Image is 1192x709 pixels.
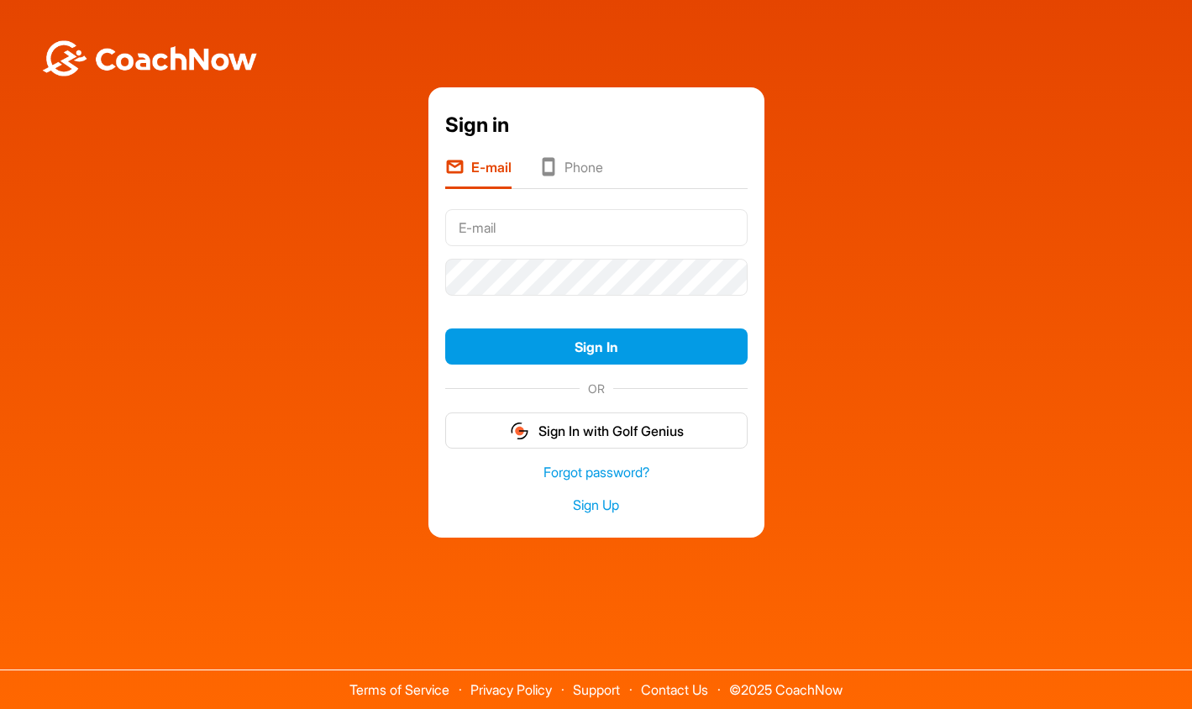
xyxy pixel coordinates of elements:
[445,412,748,449] button: Sign In with Golf Genius
[641,681,708,698] a: Contact Us
[445,110,748,140] div: Sign in
[509,421,530,441] img: gg_logo
[349,681,449,698] a: Terms of Service
[538,157,603,189] li: Phone
[445,328,748,365] button: Sign In
[721,670,851,696] span: © 2025 CoachNow
[445,157,512,189] li: E-mail
[445,496,748,515] a: Sign Up
[40,40,259,76] img: BwLJSsUCoWCh5upNqxVrqldRgqLPVwmV24tXu5FoVAoFEpwwqQ3VIfuoInZCoVCoTD4vwADAC3ZFMkVEQFDAAAAAElFTkSuQmCC
[580,380,613,397] span: OR
[445,209,748,246] input: E-mail
[573,681,620,698] a: Support
[470,681,552,698] a: Privacy Policy
[445,463,748,482] a: Forgot password?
